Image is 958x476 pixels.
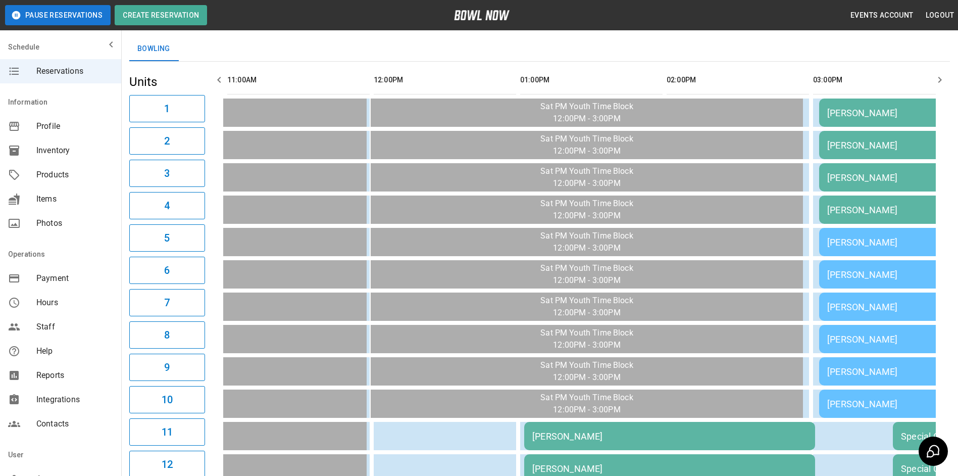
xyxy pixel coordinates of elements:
[532,431,807,442] div: [PERSON_NAME]
[164,133,170,149] h6: 2
[36,193,113,205] span: Items
[36,169,113,181] span: Products
[36,394,113,406] span: Integrations
[129,74,205,90] h5: Units
[129,257,205,284] button: 6
[36,272,113,284] span: Payment
[36,297,113,309] span: Hours
[129,160,205,187] button: 3
[162,456,173,472] h6: 12
[129,37,950,61] div: inventory tabs
[162,424,173,440] h6: 11
[922,6,958,25] button: Logout
[846,6,918,25] button: Events Account
[36,145,113,157] span: Inventory
[164,359,170,375] h6: 9
[164,198,170,214] h6: 4
[36,369,113,382] span: Reports
[227,66,370,94] th: 11:00AM
[129,289,205,316] button: 7
[164,262,170,278] h6: 6
[129,354,205,381] button: 9
[164,327,170,343] h6: 8
[129,386,205,413] button: 10
[36,321,113,333] span: Staff
[5,5,111,25] button: Pause Reservations
[164,165,170,181] h6: 3
[129,127,205,155] button: 2
[164,101,170,117] h6: 1
[532,463,807,474] div: [PERSON_NAME]
[36,65,113,77] span: Reservations
[129,37,178,61] button: Bowling
[129,192,205,219] button: 4
[36,217,113,229] span: Photos
[129,321,205,349] button: 8
[36,120,113,132] span: Profile
[454,10,510,20] img: logo
[164,295,170,311] h6: 7
[164,230,170,246] h6: 5
[36,418,113,430] span: Contacts
[36,345,113,357] span: Help
[129,224,205,252] button: 5
[129,95,205,122] button: 1
[115,5,207,25] button: Create Reservation
[129,418,205,446] button: 11
[162,392,173,408] h6: 10
[374,66,516,94] th: 12:00PM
